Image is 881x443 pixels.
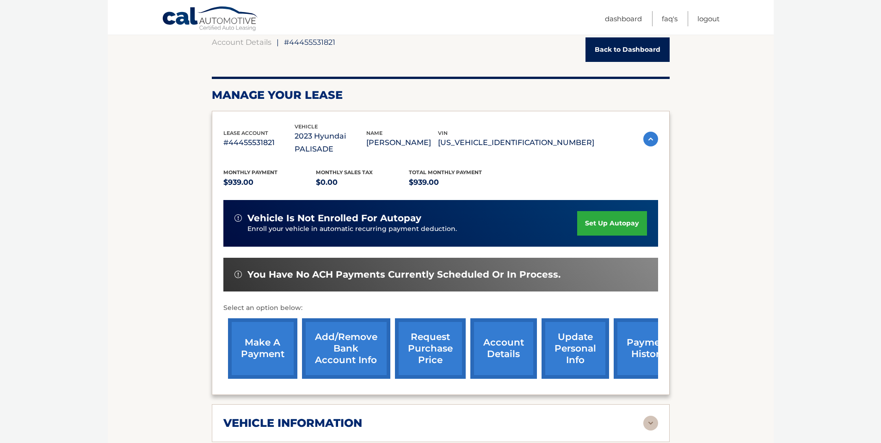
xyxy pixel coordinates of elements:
a: Account Details [212,37,271,47]
img: accordion-rest.svg [643,416,658,431]
span: You have no ACH payments currently scheduled or in process. [247,269,561,280]
a: account details [470,318,537,379]
p: $0.00 [316,176,409,189]
p: Enroll your vehicle in automatic recurring payment deduction. [247,224,578,234]
p: 2023 Hyundai PALISADE [295,130,366,156]
img: alert-white.svg [234,214,242,222]
span: Monthly sales Tax [316,169,373,176]
p: [PERSON_NAME] [366,136,438,149]
a: Cal Automotive [162,6,259,33]
a: update personal info [542,318,609,379]
a: Dashboard [605,11,642,26]
span: Monthly Payment [223,169,277,176]
span: vehicle is not enrolled for autopay [247,212,421,224]
span: lease account [223,130,268,136]
a: Add/Remove bank account info [302,318,390,379]
span: Total Monthly Payment [409,169,482,176]
h2: vehicle information [223,416,362,430]
img: alert-white.svg [234,271,242,278]
h2: Manage Your Lease [212,88,670,102]
p: $939.00 [223,176,316,189]
p: #44455531821 [223,136,295,149]
a: set up autopay [577,211,647,236]
a: payment history [614,318,683,379]
span: name [366,130,382,136]
a: FAQ's [662,11,678,26]
p: $939.00 [409,176,502,189]
span: vin [438,130,448,136]
span: vehicle [295,123,318,130]
a: Back to Dashboard [585,37,670,62]
img: accordion-active.svg [643,132,658,146]
a: Logout [697,11,720,26]
span: | [277,37,279,47]
span: #44455531821 [284,37,335,47]
a: request purchase price [395,318,466,379]
a: make a payment [228,318,297,379]
p: [US_VEHICLE_IDENTIFICATION_NUMBER] [438,136,594,149]
p: Select an option below: [223,303,658,314]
